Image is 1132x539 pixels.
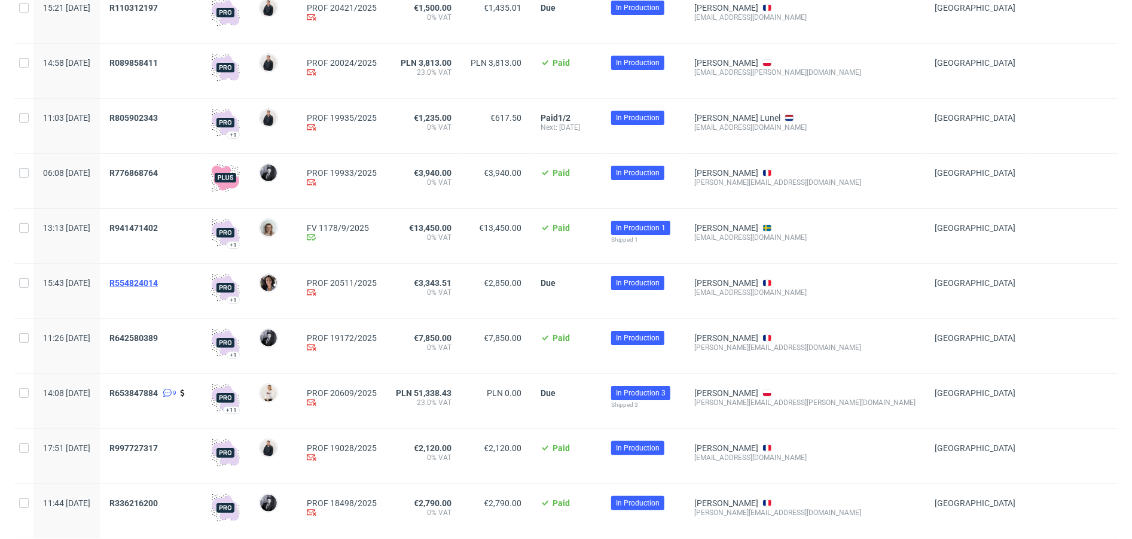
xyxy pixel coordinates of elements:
[935,223,1015,233] span: [GEOGRAPHIC_DATA]
[935,113,1015,123] span: [GEOGRAPHIC_DATA]
[260,109,277,126] img: Adrian Margula
[396,453,451,462] span: 0% VAT
[43,333,90,343] span: 11:26 [DATE]
[935,3,1015,13] span: [GEOGRAPHIC_DATA]
[173,388,176,398] span: 9
[694,58,758,68] a: [PERSON_NAME]
[109,333,160,343] a: R642580389
[935,168,1015,178] span: [GEOGRAPHIC_DATA]
[43,443,90,453] span: 17:51 [DATE]
[694,443,758,453] a: [PERSON_NAME]
[409,223,451,233] span: €13,450.00
[307,223,377,233] a: FV 1178/9/2025
[694,168,758,178] a: [PERSON_NAME]
[694,453,916,462] div: [EMAIL_ADDRESS][DOMAIN_NAME]
[541,113,558,123] span: Paid
[260,385,277,401] img: Mari Fok
[694,398,916,407] div: [PERSON_NAME][EMAIL_ADDRESS][PERSON_NAME][DOMAIN_NAME]
[694,113,780,123] a: [PERSON_NAME] Lunel
[694,178,916,187] div: [PERSON_NAME][EMAIL_ADDRESS][DOMAIN_NAME]
[211,494,240,522] img: pro-icon.017ec5509f39f3e742e3.png
[230,352,237,358] div: +1
[43,3,90,13] span: 15:21 [DATE]
[616,333,660,343] span: In Production
[43,388,90,398] span: 14:08 [DATE]
[211,328,240,357] img: pro-icon.017ec5509f39f3e742e3.png
[694,223,758,233] a: [PERSON_NAME]
[414,168,451,178] span: €3,940.00
[396,123,451,132] span: 0% VAT
[307,333,377,343] a: PROF 19172/2025
[43,278,90,288] span: 15:43 [DATE]
[694,333,758,343] a: [PERSON_NAME]
[230,297,237,303] div: +1
[484,278,521,288] span: €2,850.00
[694,123,916,132] div: [EMAIL_ADDRESS][DOMAIN_NAME]
[211,163,240,192] img: plus-icon.676465ae8f3a83198b3f.png
[211,53,240,82] img: pro-icon.017ec5509f39f3e742e3.png
[396,343,451,352] span: 0% VAT
[160,388,176,398] a: 9
[611,400,675,410] div: Shipped 3
[109,3,158,13] span: R110312197
[260,495,277,511] img: Philippe Dubuy
[396,13,451,22] span: 0% VAT
[230,132,237,138] div: +1
[616,443,660,453] span: In Production
[935,58,1015,68] span: [GEOGRAPHIC_DATA]
[396,178,451,187] span: 0% VAT
[401,58,451,68] span: PLN 3,813.00
[109,113,158,123] span: R805902343
[260,54,277,71] img: Adrian Margula
[935,333,1015,343] span: [GEOGRAPHIC_DATA]
[109,443,158,453] span: R997727317
[541,388,556,398] span: Due
[109,223,160,233] a: R941471402
[211,273,240,302] img: pro-icon.017ec5509f39f3e742e3.png
[260,440,277,456] img: Adrian Margula
[109,3,160,13] a: R110312197
[694,233,916,242] div: [EMAIL_ADDRESS][DOMAIN_NAME]
[109,58,160,68] a: R089858411
[484,498,521,508] span: €2,790.00
[484,333,521,343] span: €7,850.00
[559,123,580,132] span: [DATE]
[307,3,377,13] a: PROF 20421/2025
[553,333,570,343] span: Paid
[479,223,521,233] span: €13,450.00
[109,113,160,123] a: R805902343
[307,278,377,288] a: PROF 20511/2025
[935,278,1015,288] span: [GEOGRAPHIC_DATA]
[43,168,90,178] span: 06:08 [DATE]
[541,123,559,132] span: Next:
[211,438,240,467] img: pro-icon.017ec5509f39f3e742e3.png
[694,388,758,398] a: [PERSON_NAME]
[109,333,158,343] span: R642580389
[616,2,660,13] span: In Production
[694,343,916,352] div: [PERSON_NAME][EMAIL_ADDRESS][DOMAIN_NAME]
[694,498,758,508] a: [PERSON_NAME]
[396,508,451,517] span: 0% VAT
[230,242,237,248] div: +1
[414,498,451,508] span: €2,790.00
[307,168,377,178] a: PROF 19933/2025
[109,388,158,398] span: R653847884
[487,388,521,398] span: PLN 0.00
[541,278,556,288] span: Due
[396,398,451,407] span: 23.0% VAT
[211,383,240,412] img: pro-icon.017ec5509f39f3e742e3.png
[935,498,1015,508] span: [GEOGRAPHIC_DATA]
[109,278,160,288] a: R554824014
[43,498,90,508] span: 11:44 [DATE]
[694,3,758,13] a: [PERSON_NAME]
[43,113,90,123] span: 11:03 [DATE]
[553,168,570,178] span: Paid
[553,443,570,453] span: Paid
[616,278,660,288] span: In Production
[414,113,451,123] span: €1,235.00
[307,498,377,508] a: PROF 18498/2025
[611,235,675,245] div: Shipped 1
[109,58,158,68] span: R089858411
[616,57,660,68] span: In Production
[484,443,521,453] span: €2,120.00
